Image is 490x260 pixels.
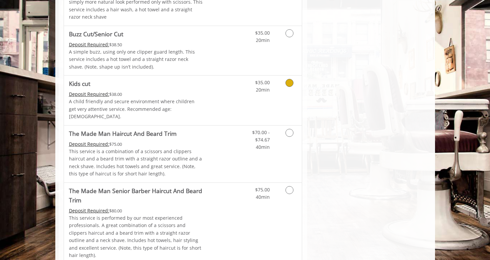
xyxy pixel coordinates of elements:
[256,144,270,150] span: 40min
[69,186,203,205] b: The Made Man Senior Barber Haircut And Beard Trim
[69,129,177,138] b: The Made Man Haircut And Beard Trim
[69,41,109,48] span: This service needs some Advance to be paid before we block your appointment
[69,207,203,214] div: $80.00
[69,48,203,71] p: A simple buzz, using only one clipper guard length. This service includes a hot towel and a strai...
[69,79,90,88] b: Kids cut
[256,87,270,93] span: 20min
[69,207,109,214] span: This service needs some Advance to be paid before we block your appointment
[256,37,270,43] span: 20min
[256,194,270,200] span: 40min
[69,148,203,178] p: This service is a combination of a scissors and clippers haircut and a beard trim with a straight...
[255,79,270,86] span: $35.00
[255,186,270,193] span: $75.00
[69,91,109,97] span: This service needs some Advance to be paid before we block your appointment
[69,91,203,98] div: $38.00
[255,30,270,36] span: $35.00
[69,29,123,39] b: Buzz Cut/Senior Cut
[69,98,203,120] p: A child friendly and secure environment where children get very attentive service. Recommended ag...
[69,141,109,147] span: This service needs some Advance to be paid before we block your appointment
[69,214,203,259] p: This service is performed by our most experienced professionals. A great combination of a scissor...
[69,140,203,148] div: $75.00
[252,129,270,143] span: $70.00 - $74.67
[69,41,203,48] div: $38.50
